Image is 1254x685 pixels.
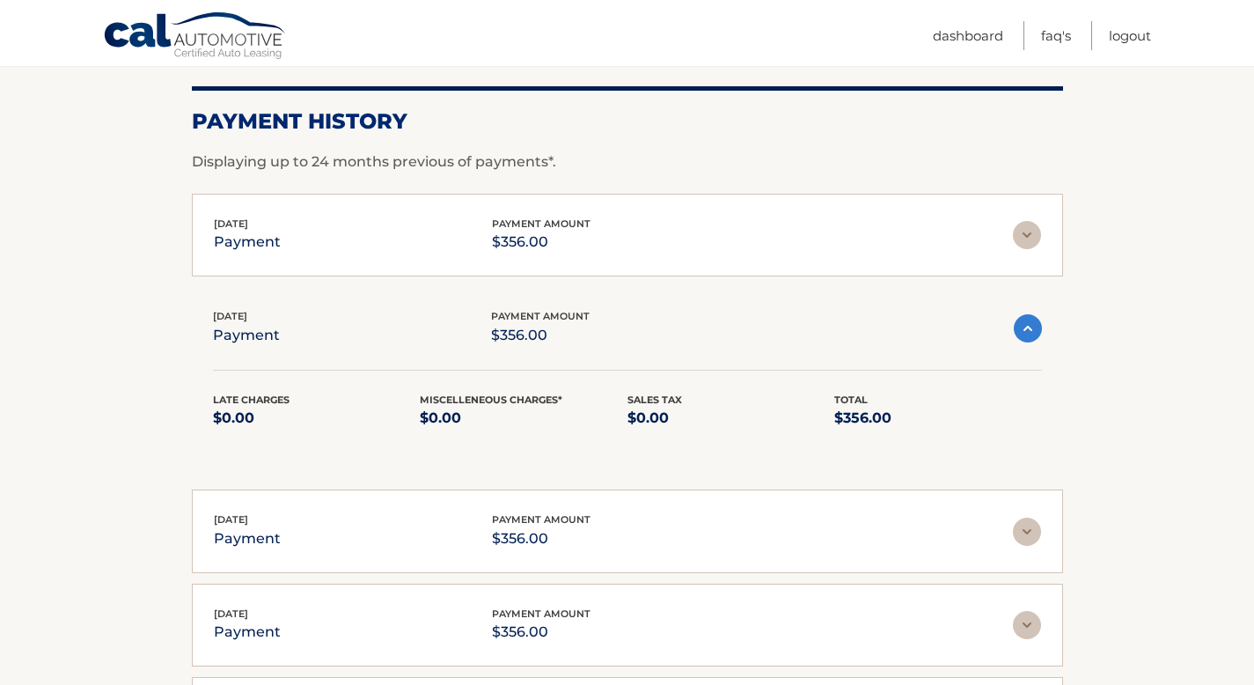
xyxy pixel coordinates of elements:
span: [DATE] [213,310,247,322]
p: $0.00 [420,406,627,431]
span: [DATE] [214,608,248,620]
span: payment amount [492,513,590,526]
span: payment amount [491,310,590,322]
span: [DATE] [214,217,248,230]
img: accordion-rest.svg [1013,518,1041,546]
span: payment amount [492,217,590,230]
p: $356.00 [492,230,590,254]
a: Cal Automotive [103,11,288,63]
p: payment [214,230,281,254]
img: accordion-rest.svg [1013,221,1041,249]
p: $356.00 [834,406,1042,431]
span: Miscelleneous Charges* [420,394,562,406]
a: Dashboard [933,21,1003,50]
p: payment [213,323,280,348]
span: Total [834,394,868,406]
img: accordion-active.svg [1014,314,1042,342]
img: accordion-rest.svg [1013,611,1041,639]
p: $356.00 [491,323,590,348]
span: Sales Tax [627,394,682,406]
p: payment [214,527,281,551]
p: Displaying up to 24 months previous of payments*. [192,151,1063,173]
span: Late Charges [213,394,290,406]
p: $356.00 [492,527,590,551]
span: payment amount [492,608,590,620]
h2: Payment History [192,108,1063,135]
p: $0.00 [627,406,835,431]
a: FAQ's [1041,21,1071,50]
p: payment [214,620,281,644]
span: [DATE] [214,513,248,526]
p: $0.00 [213,406,421,431]
p: $356.00 [492,620,590,644]
a: Logout [1109,21,1151,50]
